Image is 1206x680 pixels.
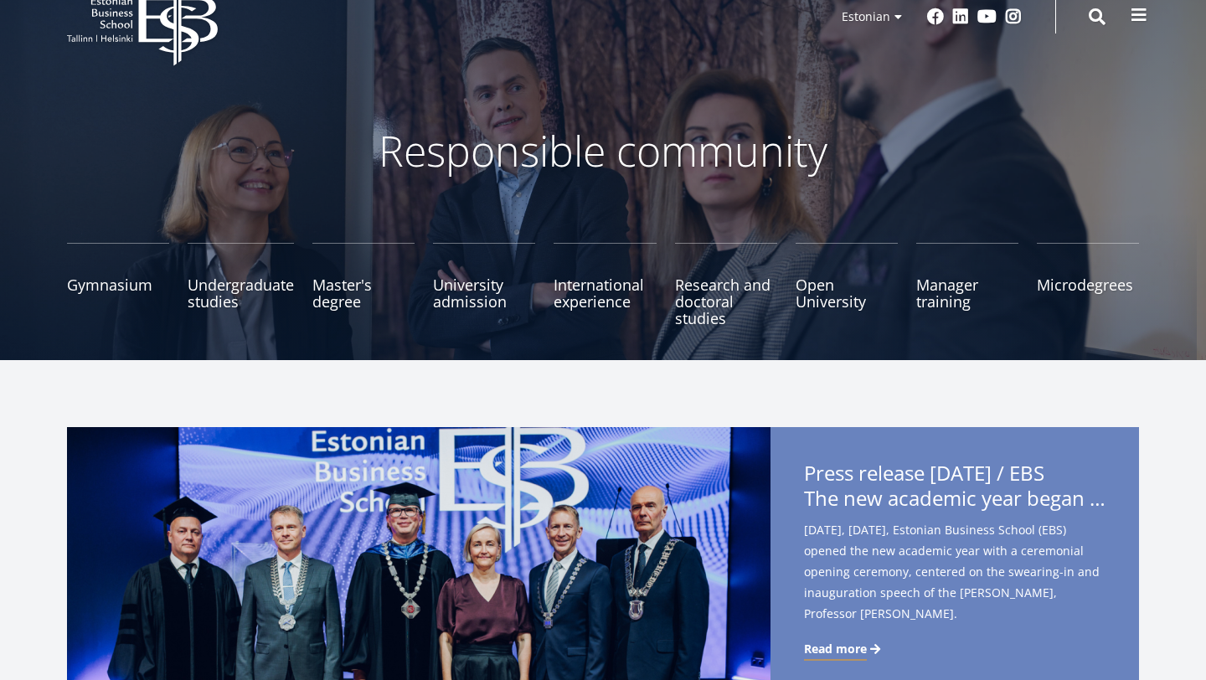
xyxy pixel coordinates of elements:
[1037,243,1139,327] a: Microdegrees
[804,522,1100,621] font: [DATE], [DATE], Estonian Business School (EBS) opened the new academic year with a ceremonial ope...
[67,275,152,295] font: Gymnasium
[1037,275,1133,295] font: Microdegrees
[554,275,644,312] font: International experience
[804,459,1044,487] font: Press release [DATE] / EBS
[433,275,507,312] font: University admission
[67,243,169,327] a: Gymnasium
[804,641,884,657] a: Read more
[312,243,415,327] a: Master's degree
[916,243,1018,327] a: Manager training
[188,275,294,312] font: Undergraduate studies
[675,275,770,328] font: Research and doctoral studies
[379,122,827,179] font: Responsible community
[312,275,372,312] font: Master's degree
[804,641,867,657] font: Read more
[796,275,866,312] font: Open University
[916,275,978,312] font: Manager training
[796,243,898,327] a: Open University
[554,243,656,327] a: International experience
[188,243,294,327] a: Undergraduate studies
[675,243,777,327] a: Research and doctoral studies
[433,243,535,327] a: University admission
